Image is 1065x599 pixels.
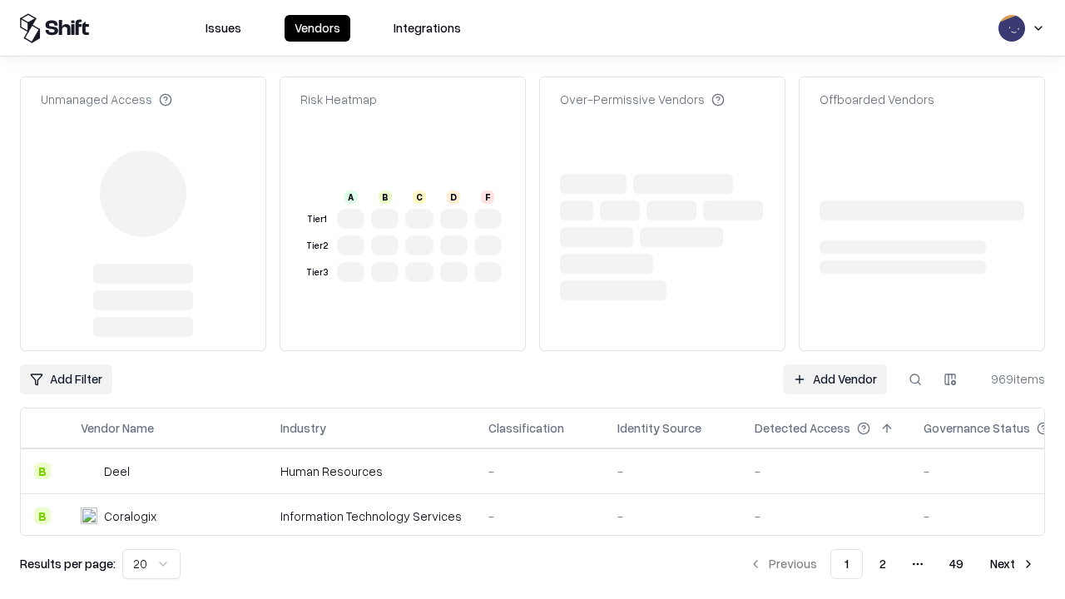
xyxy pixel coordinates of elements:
div: D [447,191,460,204]
div: 969 items [978,370,1045,388]
div: B [34,507,51,524]
div: Tier 2 [304,239,330,253]
div: Human Resources [280,463,462,480]
div: Risk Heatmap [300,91,377,108]
button: Vendors [285,15,350,42]
div: Offboarded Vendors [820,91,934,108]
div: - [755,463,897,480]
button: Add Filter [20,364,112,394]
button: 49 [936,549,977,579]
div: Deel [104,463,130,480]
p: Results per page: [20,555,116,572]
img: Deel [81,463,97,479]
div: Vendor Name [81,419,154,437]
div: B [379,191,392,204]
button: Issues [196,15,251,42]
div: - [755,507,897,525]
button: 2 [866,549,899,579]
button: 1 [830,549,863,579]
div: Over-Permissive Vendors [560,91,725,108]
div: Information Technology Services [280,507,462,525]
div: Detected Access [755,419,850,437]
div: Industry [280,419,326,437]
div: F [481,191,494,204]
div: A [344,191,358,204]
button: Integrations [384,15,471,42]
img: Coralogix [81,507,97,524]
div: Classification [488,419,564,437]
div: C [413,191,426,204]
nav: pagination [739,549,1045,579]
div: Tier 1 [304,212,330,226]
div: - [488,507,591,525]
div: Identity Source [617,419,701,437]
div: - [617,507,728,525]
div: Coralogix [104,507,156,525]
a: Add Vendor [783,364,887,394]
div: - [488,463,591,480]
div: Unmanaged Access [41,91,172,108]
div: - [617,463,728,480]
div: B [34,463,51,479]
button: Next [980,549,1045,579]
div: Tier 3 [304,265,330,280]
div: Governance Status [924,419,1030,437]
